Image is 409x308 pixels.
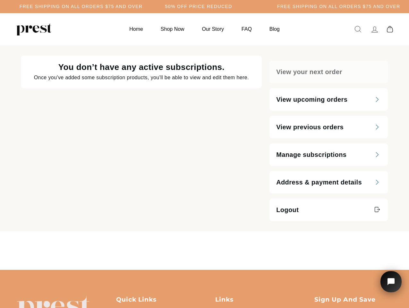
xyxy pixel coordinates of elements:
[269,143,388,166] a: Manage subscriptions
[20,4,143,9] h5: Free Shipping on all orders $75 and over
[276,205,299,214] span: Logout
[276,95,347,104] span: View upcoming orders
[276,67,342,76] span: View your next order
[276,178,362,187] span: Address & payment details
[116,295,194,304] p: Quick Links
[121,23,287,35] ul: Primary
[194,23,232,35] a: Our Story
[269,171,388,193] a: Address & payment details
[314,295,392,304] p: Sign up and save
[34,75,249,80] span: Once you've added some subscription products, you'll be able to view and edit them here.
[153,23,192,35] a: Shop Now
[165,4,232,9] h5: 50% OFF PRICE REDUCED
[277,4,400,9] h5: Free Shipping on all orders $75 and over
[269,199,388,221] a: Logout
[215,295,293,304] p: Links
[234,23,260,35] a: FAQ
[269,116,388,138] a: View previous orders
[269,61,388,83] a: View your next order
[276,150,346,159] span: Manage subscriptions
[269,88,388,111] a: View upcoming orders
[58,62,225,72] span: You don’t have any active subscriptions.
[276,123,344,132] span: View previous orders
[373,263,409,308] iframe: Tidio Chat
[261,23,288,35] a: Blog
[121,23,151,35] a: Home
[16,23,51,36] img: PREST ORGANICS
